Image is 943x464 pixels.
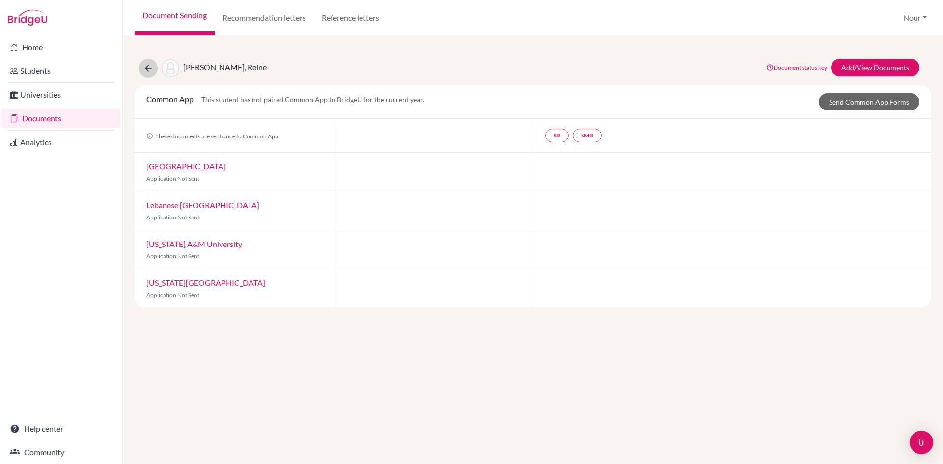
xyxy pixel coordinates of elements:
button: Nour [899,8,931,27]
a: [GEOGRAPHIC_DATA] [146,162,226,171]
img: Bridge-U [8,10,47,26]
a: Help center [2,419,120,438]
span: Application Not Sent [146,175,199,182]
a: Document status key [766,64,827,71]
span: Application Not Sent [146,214,199,221]
a: Students [2,61,120,81]
span: [PERSON_NAME], Reine [183,62,267,72]
span: These documents are sent once to Common App [146,133,278,140]
span: Application Not Sent [146,291,199,299]
span: Application Not Sent [146,252,199,260]
a: Documents [2,109,120,128]
a: [US_STATE][GEOGRAPHIC_DATA] [146,278,265,287]
a: [US_STATE] A&M University [146,239,242,248]
span: Common App [146,94,194,104]
a: Analytics [2,133,120,152]
a: Home [2,37,120,57]
div: Open Intercom Messenger [910,431,933,454]
span: This student has not paired Common App to BridgeU for the current year. [201,95,424,104]
a: Add/View Documents [831,59,919,76]
a: SMR [573,129,602,142]
a: Lebanese [GEOGRAPHIC_DATA] [146,200,259,210]
a: SR [545,129,569,142]
a: Community [2,442,120,462]
a: Send Common App Forms [819,93,919,110]
a: Universities [2,85,120,105]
